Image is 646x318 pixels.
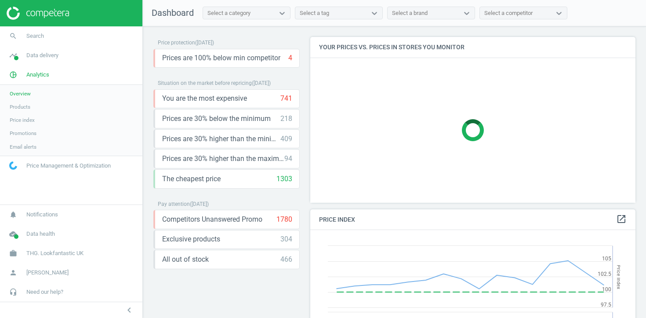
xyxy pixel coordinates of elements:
[162,215,262,224] span: Competitors Unanswered Promo
[152,7,194,18] span: Dashboard
[162,94,247,103] span: You are the most expensive
[5,206,22,223] i: notifications
[392,9,428,17] div: Select a brand
[10,130,36,137] span: Promotions
[207,9,250,17] div: Select a category
[124,305,134,315] i: chevron_left
[26,32,44,40] span: Search
[26,288,63,296] span: Need our help?
[276,215,292,224] div: 1780
[10,90,31,97] span: Overview
[10,103,30,110] span: Products
[288,53,292,63] div: 4
[5,284,22,300] i: headset_mic
[280,134,292,144] div: 409
[158,80,252,86] span: Situation on the market before repricing
[190,201,209,207] span: ( [DATE] )
[284,154,292,164] div: 94
[5,245,22,262] i: work
[26,230,55,238] span: Data health
[598,271,611,277] text: 102.5
[158,40,195,46] span: Price protection
[26,269,69,277] span: [PERSON_NAME]
[5,28,22,44] i: search
[5,66,22,83] i: pie_chart_outlined
[484,9,533,17] div: Select a competitor
[602,256,611,262] text: 105
[280,255,292,264] div: 466
[26,51,58,59] span: Data delivery
[162,134,280,144] span: Prices are 30% higher than the minimum
[310,37,635,58] h4: Your prices vs. prices in stores you monitor
[162,114,271,124] span: Prices are 30% below the minimum
[9,161,17,170] img: wGWNvw8QSZomAAAAABJRU5ErkJggg==
[162,234,220,244] span: Exclusive products
[616,214,627,224] i: open_in_new
[252,80,271,86] span: ( [DATE] )
[280,114,292,124] div: 218
[310,209,635,230] h4: Price Index
[162,255,209,264] span: All out of stock
[300,9,329,17] div: Select a tag
[162,53,280,63] span: Prices are 100% below min competitor
[158,201,190,207] span: Pay attention
[276,174,292,184] div: 1303
[7,7,69,20] img: ajHJNr6hYgQAAAAASUVORK5CYII=
[601,302,611,308] text: 97.5
[26,211,58,219] span: Notifications
[10,117,35,124] span: Price index
[5,47,22,64] i: timeline
[280,234,292,244] div: 304
[195,40,214,46] span: ( [DATE] )
[280,94,292,103] div: 741
[162,174,221,184] span: The cheapest price
[26,71,49,79] span: Analytics
[118,304,140,316] button: chevron_left
[26,249,83,257] span: THG. Lookfantastic UK
[26,162,111,170] span: Price Management & Optimization
[616,265,621,289] tspan: Price Index
[5,226,22,242] i: cloud_done
[616,214,627,225] a: open_in_new
[162,154,284,164] span: Prices are 30% higher than the maximal
[10,143,36,150] span: Email alerts
[5,264,22,281] i: person
[602,286,611,292] text: 100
